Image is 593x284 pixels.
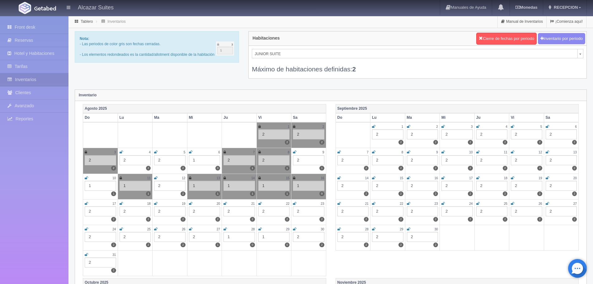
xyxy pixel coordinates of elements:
label: 2 [111,217,116,222]
th: Ju [222,113,257,122]
small: 14 [251,176,255,180]
small: 15 [286,176,289,180]
label: 1 [111,191,116,196]
button: Inventario por periodo [538,33,585,45]
label: 2 [398,191,403,196]
div: 2 [154,181,186,191]
div: 2 [407,232,438,242]
small: 31 [112,253,116,257]
small: 4 [149,151,151,154]
label: 0 [215,166,220,171]
small: 25 [504,202,507,205]
label: 2 [319,243,324,247]
label: 2 [215,217,220,222]
label: 2 [250,217,255,222]
th: Vi [509,113,544,122]
label: 2 [398,140,403,145]
b: Monedas [515,5,537,10]
div: 2 [154,155,186,165]
div: 2 [546,129,577,139]
span: RECEPCION [552,5,578,10]
label: 2 [364,217,369,222]
small: 9 [322,151,324,154]
div: 1 [293,181,324,191]
div: 2 [441,129,473,139]
b: 2 [352,65,356,73]
small: 16 [435,176,438,180]
label: 0 [319,191,324,196]
div: 2 [85,258,116,267]
div: 1 [120,181,151,191]
img: cutoff.png [216,41,234,55]
small: 8 [402,151,403,154]
label: 2 [285,217,289,222]
small: 28 [365,228,369,231]
small: 22 [286,202,289,205]
label: 2 [503,166,507,171]
small: 26 [539,202,542,205]
a: Manual de Inventarios [498,16,546,28]
label: 2 [572,191,577,196]
small: 4 [506,125,507,128]
div: 2 [224,155,255,165]
th: Sa [291,113,326,122]
small: 25 [147,228,151,231]
div: 2 [546,181,577,191]
th: Ma [153,113,187,122]
small: 19 [182,202,185,205]
small: 30 [321,228,324,231]
small: 16 [321,176,324,180]
th: Lu [370,113,405,122]
label: 2 [181,166,185,171]
label: 1 [285,191,289,196]
b: Nota: [80,36,89,41]
th: Agosto 2025 [83,104,326,113]
div: 2 [372,206,403,216]
label: 2 [364,191,369,196]
div: 1 [189,181,220,191]
label: 2 [364,243,369,247]
div: 2 [476,129,508,139]
label: 2 [319,140,324,145]
label: 1 [146,191,151,196]
label: 1 [319,166,324,171]
div: 2 [407,155,438,165]
small: 10 [112,176,116,180]
small: 2 [322,125,324,128]
small: 13 [217,176,220,180]
label: 2 [537,191,542,196]
label: 2 [146,243,151,247]
label: 2 [433,166,438,171]
div: 2 [85,232,116,242]
small: 1 [402,125,403,128]
th: Vi [256,113,291,122]
th: Sa [544,113,579,122]
label: 1 [215,191,220,196]
label: 2 [572,166,577,171]
div: 1 [224,181,255,191]
div: Máximo de habitaciones definidas: [252,58,583,74]
div: 2 [546,155,577,165]
small: 19 [539,176,542,180]
div: 2 [372,181,403,191]
div: 2 [337,181,369,191]
div: 2 [441,181,473,191]
div: 2 [372,155,403,165]
th: Lu [118,113,153,122]
small: 9 [436,151,438,154]
div: 2 [258,155,290,165]
th: Do [83,113,118,122]
small: 5 [540,125,542,128]
img: Getabed [19,2,31,14]
div: 2 [372,129,403,139]
div: 2 [293,206,324,216]
div: 2 [293,129,324,139]
div: 2 [441,155,473,165]
div: 2 [337,206,369,216]
label: 0 [285,243,289,247]
div: 2 [476,206,508,216]
div: 2 [511,206,542,216]
div: 2 [154,206,186,216]
label: 2 [146,166,151,171]
small: 20 [573,176,577,180]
